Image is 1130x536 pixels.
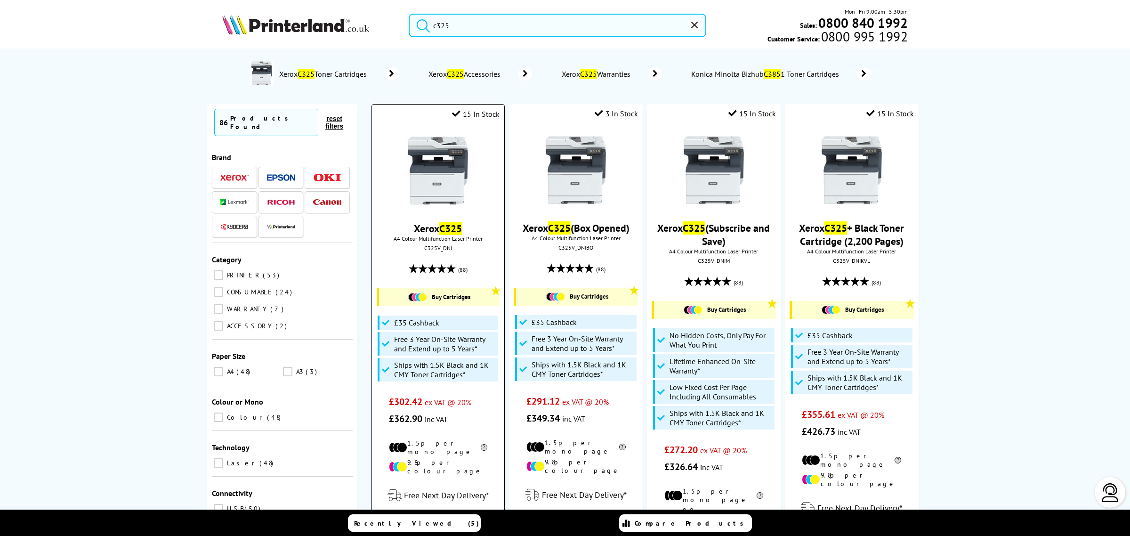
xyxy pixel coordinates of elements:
[294,367,305,376] span: A3
[670,357,772,375] span: Lifetime Enhanced On-Site Warranty*
[278,61,399,87] a: XeroxC325Toner Cartridges
[220,223,249,230] img: Kyocera
[818,14,908,32] b: 0800 840 1992
[447,69,464,79] mark: C325
[526,395,560,407] span: £291.12
[275,322,289,330] span: 2
[212,351,245,361] span: Paper Size
[560,67,662,81] a: XeroxC325Warranties
[764,69,781,79] mark: C385
[664,461,698,473] span: £326.64
[379,244,497,252] div: C325V_DNI
[259,459,275,467] span: 48
[562,397,609,406] span: ex VAT @ 20%
[817,503,902,513] span: Free Next Day Delivery*
[230,114,313,131] div: Products Found
[807,373,910,392] span: Ships with 1.5K Black and 1K CMY Toner Cartridges*
[214,304,223,314] input: WARRANTY 7
[432,293,470,301] span: Buy Cartridges
[678,135,749,205] img: xerox-c325-front-small.jpg
[690,69,842,79] span: Konica Minolta Bizhub 1 Toner Cartridges
[838,427,861,437] span: inc VAT
[845,306,884,314] span: Buy Cartridges
[521,292,633,301] a: Buy Cartridges
[532,317,577,327] span: £35 Cashback
[225,288,274,296] span: CONSUMABLE
[212,488,252,498] span: Connectivity
[516,244,635,251] div: C325V_DNIBO
[214,270,223,280] input: PRINTER 53
[389,413,422,425] span: £362.90
[822,306,840,314] img: Cartridges
[845,7,908,16] span: Mon - Fri 9:00am - 5:30pm
[225,271,262,279] span: PRINTER
[560,69,635,79] span: Xerox Warranties
[526,458,626,475] li: 9.8p per colour page
[348,514,481,532] a: Recently Viewed (5)
[409,14,706,37] input: Search product o
[225,322,274,330] span: ACCESSORY
[728,109,776,118] div: 15 In Stock
[767,32,908,43] span: Customer Service:
[514,235,638,242] span: A4 Colour Multifunction Laser Printer
[270,305,286,313] span: 7
[802,452,901,469] li: 1.5p per mono page
[523,221,630,235] a: XeroxC325(Box Opened)
[318,114,350,130] button: reset filters
[790,495,913,521] div: modal_delivery
[283,367,292,376] input: A3 3
[532,334,634,353] span: Free 3 Year On-Site Warranty and Extend up to 5 Years*
[1101,483,1120,502] img: user-headset-light.svg
[664,487,764,504] li: 1.5p per mono page
[807,347,910,366] span: Free 3 Year On-Site Warranty and Extend up to 5 Years*
[542,489,627,500] span: Free Next Day Delivery*
[389,439,487,456] li: 1.5p per mono page
[670,382,772,401] span: Low Fixed Cost Per Page Including All Consumables
[541,135,611,205] img: xerox-c325-front-small.jpg
[452,109,500,119] div: 15 In Stock
[824,221,847,235] mark: C325
[802,471,901,488] li: 9.8p per colour page
[596,260,605,278] span: (88)
[278,69,371,79] span: Xerox Toner Cartridges
[652,248,775,255] span: A4 Colour Multifunction Laser Printer
[250,61,274,85] img: c325v_dni-deptimage.jpg
[214,458,223,468] input: Laser 48
[384,293,495,301] a: Buy Cartridges
[866,109,914,118] div: 15 In Stock
[526,439,626,455] li: 1.5p per mono page
[800,21,817,30] span: Sales:
[220,174,249,181] img: Xerox
[214,367,223,376] input: A4 48
[684,306,702,314] img: Cartridges
[427,67,532,81] a: XeroxC325Accessories
[683,221,705,235] mark: C325
[514,482,638,508] div: modal_delivery
[214,321,223,331] input: ACCESSORY 2
[562,414,585,423] span: inc VAT
[802,425,835,438] span: £426.73
[664,444,698,456] span: £272.20
[872,274,881,292] span: (88)
[404,490,489,501] span: Free Next Day Delivery*
[790,248,913,255] span: A4 Colour Multifunction Laser Printer
[817,18,908,27] a: 0800 840 1992
[263,271,282,279] span: 53
[389,458,487,475] li: 9.8p per colour page
[427,69,505,79] span: Xerox Accessories
[734,274,743,292] span: (88)
[690,67,871,81] a: Konica Minolta BizhubC3851 Toner Cartridges
[403,135,473,206] img: xerox-c325-front-small.jpg
[654,257,773,264] div: C325V_DNIM
[700,446,747,455] span: ex VAT @ 20%
[275,288,294,296] span: 24
[212,443,250,452] span: Technology
[548,221,571,235] mark: C325
[820,32,908,41] span: 0800 995 1992
[313,174,341,182] img: OKI
[298,69,315,79] mark: C325
[394,360,496,379] span: Ships with 1.5K Black and 1K CMY Toner Cartridges*
[212,397,263,406] span: Colour or Mono
[526,412,560,424] span: £349.34
[244,504,263,513] span: 50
